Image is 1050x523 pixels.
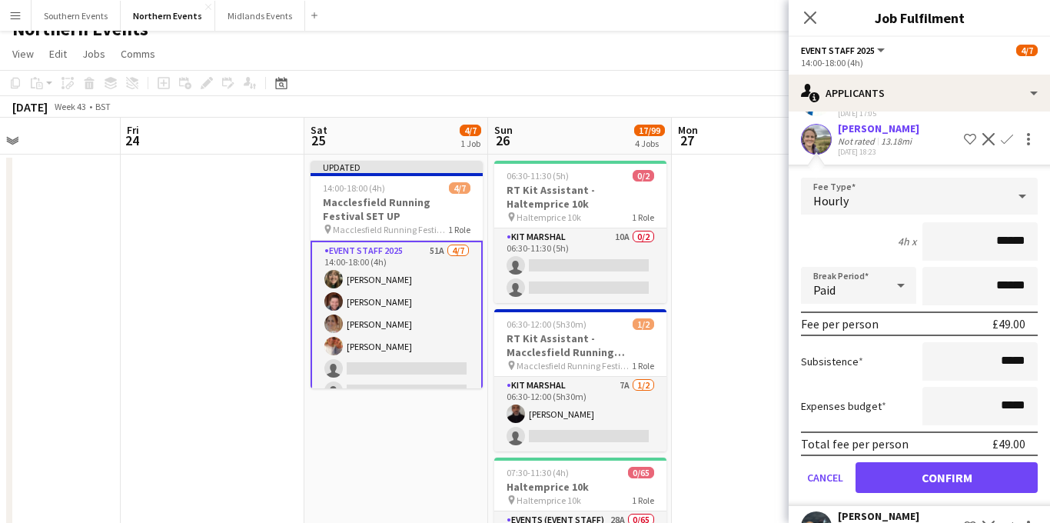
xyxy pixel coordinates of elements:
[311,161,483,173] div: Updated
[678,123,698,137] span: Mon
[507,170,569,182] span: 06:30-11:30 (5h)
[492,132,513,149] span: 26
[494,183,666,211] h3: RT Kit Assistant - Haltemprice 10k
[992,436,1025,451] div: £49.00
[838,108,919,118] div: [DATE] 17:05
[801,462,849,493] button: Cancel
[838,135,878,147] div: Not rated
[632,360,654,371] span: 1 Role
[43,44,73,64] a: Edit
[49,47,67,61] span: Edit
[789,75,1050,112] div: Applicants
[95,101,111,112] div: BST
[127,123,139,137] span: Fri
[494,228,666,303] app-card-role: Kit Marshal10A0/206:30-11:30 (5h)
[12,47,34,61] span: View
[838,122,919,135] div: [PERSON_NAME]
[449,182,470,194] span: 4/7
[494,309,666,451] app-job-card: 06:30-12:00 (5h30m)1/2RT Kit Assistant - Macclesfield Running Festival Macclesfield Running Festi...
[517,360,632,371] span: Macclesfield Running Festival
[801,355,863,368] label: Subsistence
[992,316,1025,331] div: £49.00
[838,147,919,157] div: [DATE] 18:23
[311,241,483,430] app-card-role: Event Staff 202551A4/714:00-18:00 (4h)[PERSON_NAME][PERSON_NAME][PERSON_NAME][PERSON_NAME]
[838,509,919,523] div: [PERSON_NAME]
[633,170,654,182] span: 0/2
[1016,45,1038,56] span: 4/7
[323,182,385,194] span: 14:00-18:00 (4h)
[789,8,1050,28] h3: Job Fulfilment
[215,1,305,31] button: Midlands Events
[494,377,666,451] app-card-role: Kit Marshal7A1/206:30-12:00 (5h30m)[PERSON_NAME]
[801,57,1038,68] div: 14:00-18:00 (4h)
[125,132,139,149] span: 24
[51,101,89,112] span: Week 43
[898,235,916,248] div: 4h x
[517,495,581,506] span: Haltemprice 10k
[333,224,448,235] span: Macclesfield Running Festival SET UP
[32,1,121,31] button: Southern Events
[676,132,698,149] span: 27
[460,138,480,149] div: 1 Job
[634,125,665,136] span: 17/99
[801,436,909,451] div: Total fee per person
[121,1,215,31] button: Northern Events
[115,44,161,64] a: Comms
[82,47,105,61] span: Jobs
[813,193,849,208] span: Hourly
[801,316,879,331] div: Fee per person
[856,462,1038,493] button: Confirm
[801,45,887,56] button: Event Staff 2025
[311,161,483,388] app-job-card: Updated14:00-18:00 (4h)4/7Macclesfield Running Festival SET UP Macclesfield Running Festival SET ...
[494,123,513,137] span: Sun
[308,132,327,149] span: 25
[635,138,664,149] div: 4 Jobs
[801,45,875,56] span: Event Staff 2025
[632,212,654,223] span: 1 Role
[801,399,886,413] label: Expenses budget
[517,212,581,223] span: Haltemprice 10k
[494,480,666,494] h3: Haltemprice 10k
[460,125,481,136] span: 4/7
[507,467,569,478] span: 07:30-11:30 (4h)
[507,318,586,330] span: 06:30-12:00 (5h30m)
[311,123,327,137] span: Sat
[878,135,915,147] div: 13.18mi
[494,161,666,303] app-job-card: 06:30-11:30 (5h)0/2RT Kit Assistant - Haltemprice 10k Haltemprice 10k1 RoleKit Marshal10A0/206:30...
[6,44,40,64] a: View
[448,224,470,235] span: 1 Role
[813,282,836,298] span: Paid
[632,495,654,506] span: 1 Role
[12,99,48,115] div: [DATE]
[494,331,666,359] h3: RT Kit Assistant - Macclesfield Running Festival
[76,44,111,64] a: Jobs
[311,195,483,223] h3: Macclesfield Running Festival SET UP
[121,47,155,61] span: Comms
[633,318,654,330] span: 1/2
[628,467,654,478] span: 0/65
